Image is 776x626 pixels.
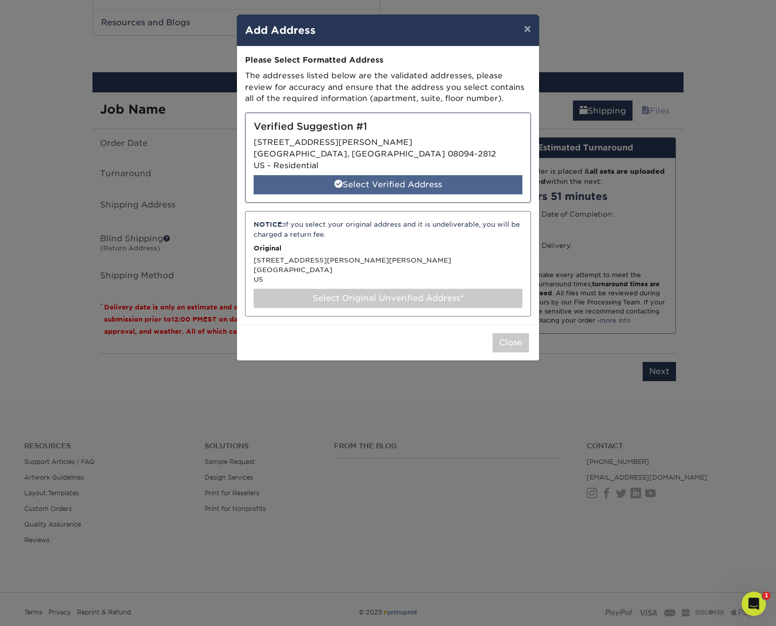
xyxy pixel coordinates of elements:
div: [STREET_ADDRESS][PERSON_NAME][PERSON_NAME] [GEOGRAPHIC_DATA] US [245,211,531,316]
h4: Add Address [245,23,531,38]
h5: Verified Suggestion #1 [254,121,522,133]
div: Select Verified Address [254,175,522,194]
div: Please Select Formatted Address [245,55,531,66]
p: Original [254,243,522,253]
span: 1 [762,592,770,600]
iframe: Intercom live chat [742,592,766,616]
strong: NOTICE: [254,221,284,228]
div: Select Original Unverified Address* [254,289,522,308]
p: The addresses listed below are the validated addresses, please review for accuracy and ensure tha... [245,70,531,105]
div: If you select your original address and it is undeliverable, you will be charged a return fee. [254,220,522,239]
button: Close [493,333,529,352]
div: [STREET_ADDRESS][PERSON_NAME] [GEOGRAPHIC_DATA], [GEOGRAPHIC_DATA] 08094-2812 US - Residential [245,113,531,203]
button: × [516,15,539,43]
